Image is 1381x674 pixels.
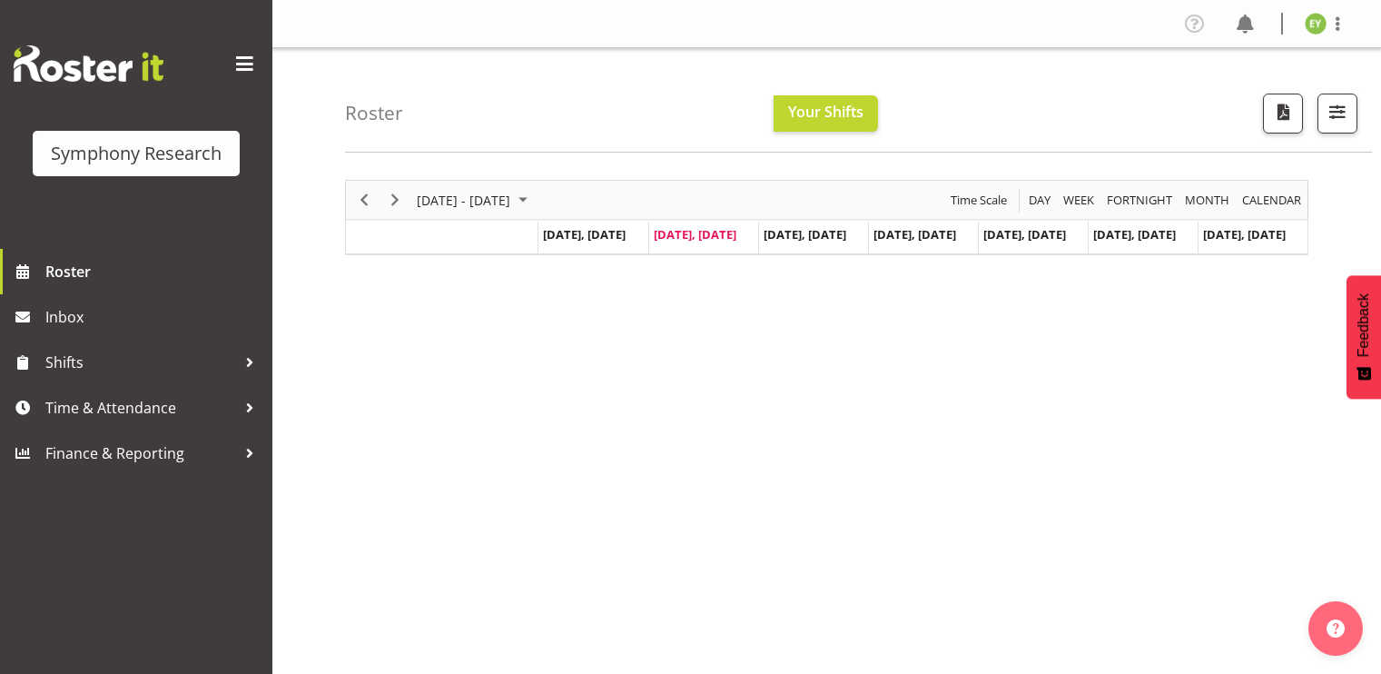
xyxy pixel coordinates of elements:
button: Your Shifts [774,95,878,132]
button: Filter Shifts [1317,94,1357,134]
img: emily-yip11495.jpg [1305,13,1327,35]
span: Inbox [45,303,263,331]
span: Roster [45,258,263,285]
span: Feedback [1356,293,1372,357]
span: Time & Attendance [45,394,236,421]
div: Symphony Research [51,140,222,167]
span: Finance & Reporting [45,440,236,467]
span: Shifts [45,349,236,376]
img: Rosterit website logo [14,45,163,82]
span: Your Shifts [788,102,863,122]
button: Feedback - Show survey [1346,275,1381,399]
button: Download a PDF of the roster according to the set date range. [1263,94,1303,134]
img: help-xxl-2.png [1327,619,1345,638]
h4: Roster [345,103,403,124]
